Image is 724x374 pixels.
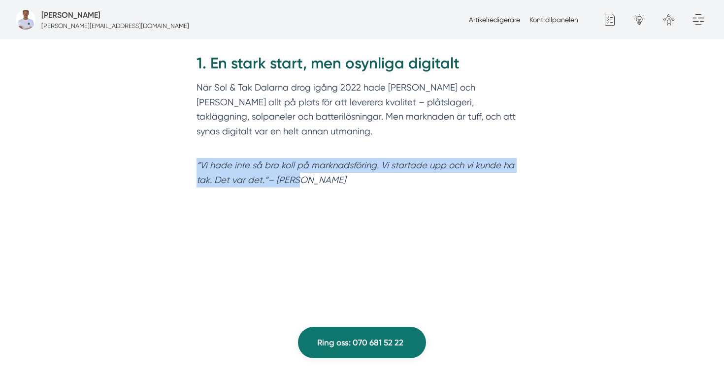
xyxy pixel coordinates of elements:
em: “Vi hade inte så bra koll på marknadsföring. Vi startade upp och vi kunde ha tak. Det var det.”– ... [197,160,514,185]
span: Ring oss: 070 681 52 22 [317,336,403,349]
h5: Administratör [41,9,100,21]
p: [PERSON_NAME][EMAIL_ADDRESS][DOMAIN_NAME] [41,21,189,31]
a: Kontrollpanelen [529,16,578,24]
a: Artikelredigerare [469,16,520,24]
a: Ring oss: 070 681 52 22 [298,327,426,358]
img: foretagsbild-pa-smartproduktion-en-webbyraer-i-dalarnas-lan.png [16,10,35,30]
h2: 1. En stark start, men osynliga digitalt [197,53,527,80]
p: När Sol & Tak Dalarna drog igång 2022 hade [PERSON_NAME] och [PERSON_NAME] allt på plats för att ... [197,80,527,153]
